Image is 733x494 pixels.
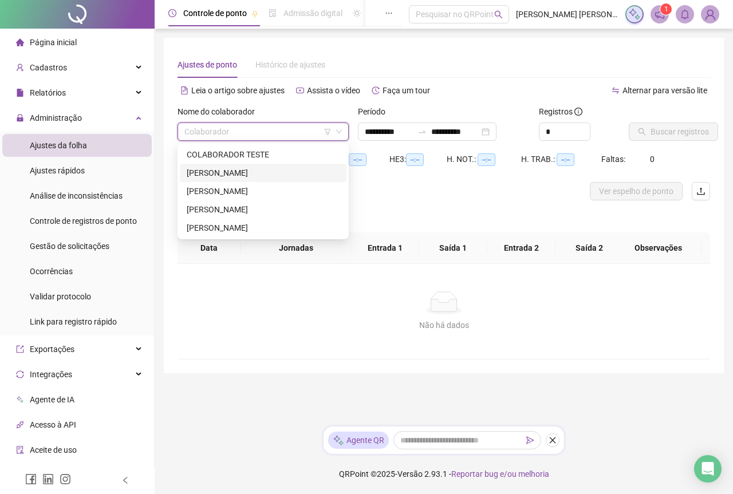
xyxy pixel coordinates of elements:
[406,153,424,166] span: --:--
[680,9,690,19] span: bell
[168,9,176,17] span: clock-circle
[612,86,620,94] span: swap
[187,185,340,197] div: [PERSON_NAME]
[269,9,277,17] span: file-done
[494,10,503,19] span: search
[419,232,487,264] th: Saída 1
[30,420,76,429] span: Acesso à API
[30,38,77,47] span: Página inicial
[155,454,733,494] footer: QRPoint © 2025 - 2.93.1 -
[180,200,346,219] div: MARIA REIJANE
[30,166,85,175] span: Ajustes rápidos
[307,86,360,95] span: Assista o vídeo
[30,88,66,97] span: Relatórios
[451,469,549,479] span: Reportar bug e/ou melhoria
[650,155,655,164] span: 0
[178,60,237,69] span: Ajustes de ponto
[16,89,24,97] span: file
[372,86,380,94] span: history
[333,434,344,446] img: sparkle-icon.fc2bf0ac1784a2077858766a79e2daf3.svg
[389,153,447,166] div: HE 3:
[628,8,641,21] img: sparkle-icon.fc2bf0ac1784a2077858766a79e2daf3.svg
[178,105,262,118] label: Nome do colaborador
[180,182,346,200] div: JUNIOR BELCHIOR
[655,9,665,19] span: notification
[283,9,342,18] span: Admissão digital
[180,219,346,237] div: WILSA MOURA DE SOUSA
[16,64,24,72] span: user-add
[622,86,707,95] span: Alternar para versão lite
[255,60,325,69] span: Histórico de ajustes
[187,203,340,216] div: [PERSON_NAME]
[574,108,582,116] span: info-circle
[16,114,24,122] span: lock
[417,127,427,136] span: to
[30,395,74,404] span: Agente de IA
[353,9,361,17] span: sun
[349,153,366,166] span: --:--
[539,105,582,118] span: Registros
[30,113,82,122] span: Administração
[696,187,706,196] span: upload
[178,232,241,264] th: Data
[521,153,601,166] div: H. TRAB.:
[557,153,574,166] span: --:--
[191,86,285,95] span: Leia o artigo sobre ajustes
[478,153,495,166] span: --:--
[601,155,627,164] span: Faltas:
[358,105,393,118] label: Período
[516,8,618,21] span: [PERSON_NAME] [PERSON_NAME] - mercantil [GEOGRAPHIC_DATA]
[191,319,696,331] div: Não há dados
[383,86,430,95] span: Faça um tour
[328,432,389,449] div: Agente QR
[324,128,331,135] span: filter
[397,469,423,479] span: Versão
[526,436,534,444] span: send
[30,216,137,226] span: Controle de registros de ponto
[16,421,24,429] span: api
[487,232,555,264] th: Entrada 2
[42,473,54,485] span: linkedin
[251,10,258,17] span: pushpin
[30,370,72,379] span: Integrações
[16,370,24,378] span: sync
[660,3,672,15] sup: 1
[447,153,521,166] div: H. NOT.:
[590,182,683,200] button: Ver espelho de ponto
[417,127,427,136] span: swap-right
[555,232,624,264] th: Saída 2
[336,128,342,135] span: down
[332,153,389,166] div: HE 2:
[60,473,71,485] span: instagram
[296,86,304,94] span: youtube
[187,148,340,161] div: COLABORADOR TESTE
[16,446,24,454] span: audit
[624,242,692,254] span: Observações
[30,242,109,251] span: Gestão de solicitações
[30,345,74,354] span: Exportações
[180,145,346,164] div: COLABORADOR TESTE
[187,222,340,234] div: [PERSON_NAME]
[183,9,247,18] span: Controle de ponto
[30,63,67,72] span: Cadastros
[121,476,129,484] span: left
[30,141,87,150] span: Ajustes da folha
[385,9,393,17] span: ellipsis
[30,317,117,326] span: Link para registro rápido
[241,232,351,264] th: Jornadas
[615,232,702,264] th: Observações
[702,6,719,23] img: 92934
[16,345,24,353] span: export
[187,167,340,179] div: [PERSON_NAME]
[30,445,77,455] span: Aceite de uso
[664,5,668,13] span: 1
[30,191,123,200] span: Análise de inconsistências
[351,232,419,264] th: Entrada 1
[694,455,722,483] div: Open Intercom Messenger
[629,122,718,141] button: Buscar registros
[549,436,557,444] span: close
[30,292,91,301] span: Validar protocolo
[180,86,188,94] span: file-text
[30,267,73,276] span: Ocorrências
[25,473,37,485] span: facebook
